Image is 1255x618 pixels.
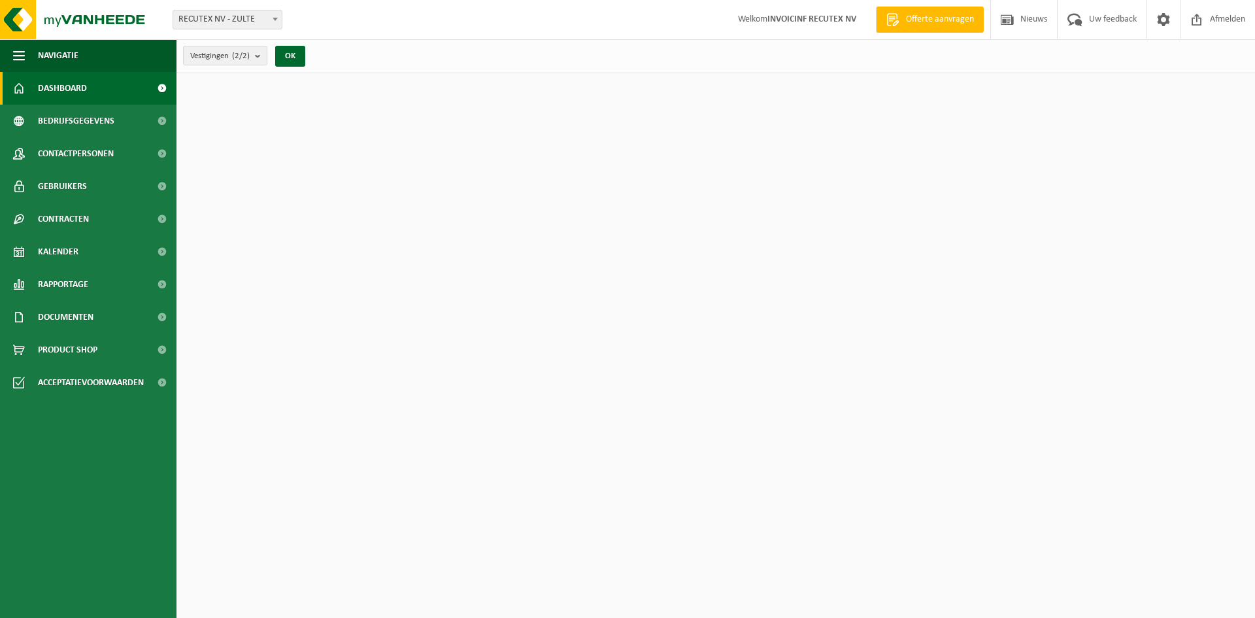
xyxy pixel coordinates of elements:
button: Vestigingen(2/2) [183,46,267,65]
span: Navigatie [38,39,78,72]
span: Dashboard [38,72,87,105]
span: Kalender [38,235,78,268]
span: Offerte aanvragen [903,13,977,26]
strong: INVOICINF RECUTEX NV [767,14,856,24]
span: Contactpersonen [38,137,114,170]
span: RECUTEX NV - ZULTE [173,10,282,29]
span: Product Shop [38,334,97,366]
span: Rapportage [38,268,88,301]
count: (2/2) [232,52,250,60]
span: Acceptatievoorwaarden [38,366,144,399]
a: Offerte aanvragen [876,7,984,33]
button: OK [275,46,305,67]
span: Gebruikers [38,170,87,203]
span: Bedrijfsgegevens [38,105,114,137]
span: Documenten [38,301,93,334]
span: Contracten [38,203,89,235]
span: Vestigingen [190,46,250,66]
